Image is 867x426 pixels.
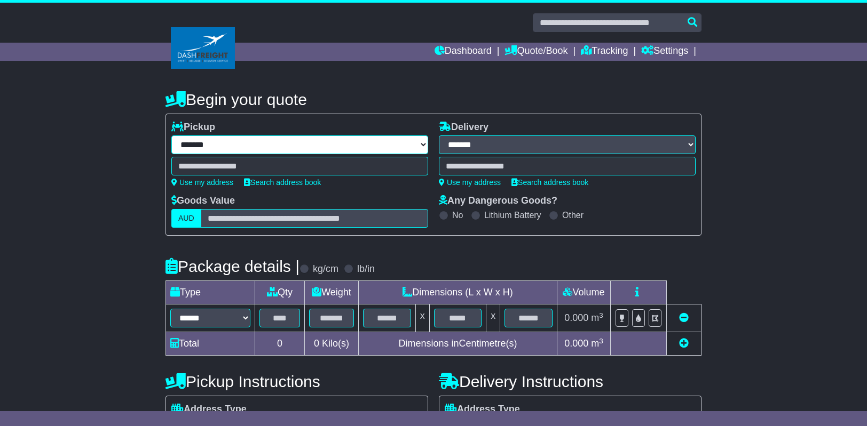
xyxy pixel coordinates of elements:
[166,332,255,356] td: Total
[358,332,557,356] td: Dimensions in Centimetre(s)
[165,91,702,108] h4: Begin your quote
[599,311,603,319] sup: 3
[314,338,319,349] span: 0
[435,43,492,61] a: Dashboard
[166,281,255,304] td: Type
[358,281,557,304] td: Dimensions (L x W x H)
[255,332,305,356] td: 0
[255,281,305,304] td: Qty
[452,210,463,220] label: No
[439,178,501,187] a: Use my address
[171,209,201,228] label: AUD
[484,210,541,220] label: Lithium Battery
[581,43,628,61] a: Tracking
[505,43,568,61] a: Quote/Book
[445,404,520,415] label: Address Type
[439,195,557,207] label: Any Dangerous Goods?
[679,338,689,349] a: Add new item
[599,337,603,345] sup: 3
[171,195,235,207] label: Goods Value
[305,332,359,356] td: Kilo(s)
[165,258,299,275] h4: Package details |
[557,281,610,304] td: Volume
[641,43,688,61] a: Settings
[171,178,233,187] a: Use my address
[591,312,603,323] span: m
[562,210,584,220] label: Other
[171,122,215,133] label: Pickup
[244,178,321,187] a: Search address book
[564,338,588,349] span: 0.000
[415,304,429,332] td: x
[679,312,689,323] a: Remove this item
[564,312,588,323] span: 0.000
[171,404,247,415] label: Address Type
[313,263,338,275] label: kg/cm
[486,304,500,332] td: x
[305,281,359,304] td: Weight
[511,178,588,187] a: Search address book
[439,122,488,133] label: Delivery
[439,373,702,390] h4: Delivery Instructions
[591,338,603,349] span: m
[357,263,375,275] label: lb/in
[165,373,428,390] h4: Pickup Instructions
